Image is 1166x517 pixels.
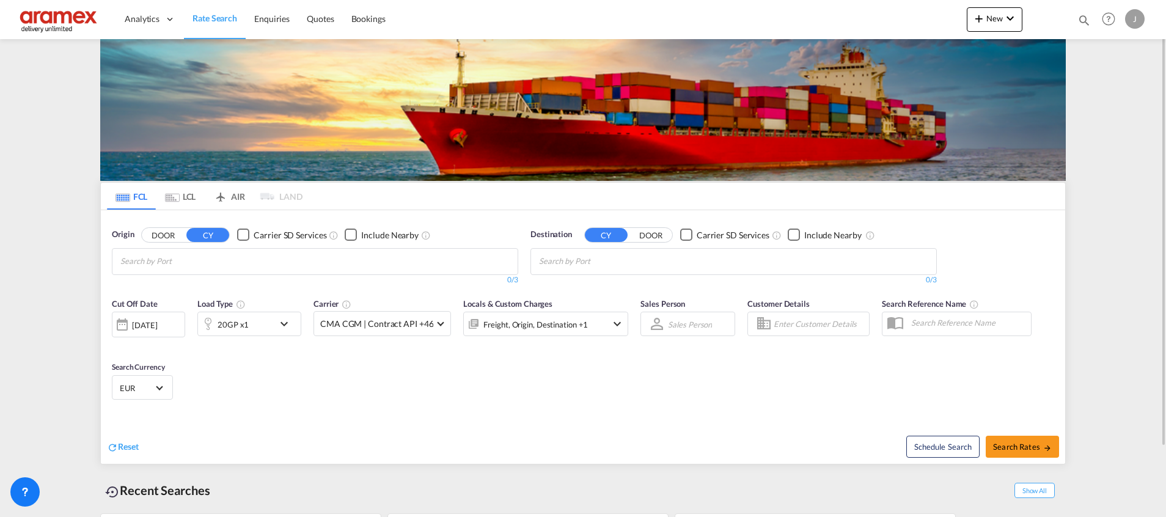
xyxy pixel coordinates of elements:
span: Reset [118,441,139,452]
span: Load Type [197,299,246,309]
span: Enquiries [254,13,290,24]
span: Rate Search [193,13,237,23]
img: LCL+%26+FCL+BACKGROUND.png [100,39,1066,181]
div: icon-refreshReset [107,441,139,454]
md-checkbox: Checkbox No Ink [680,229,769,241]
md-icon: icon-magnify [1077,13,1091,27]
span: New [972,13,1018,23]
md-icon: Unchecked: Ignores neighbouring ports when fetching rates.Checked : Includes neighbouring ports w... [865,230,875,240]
md-icon: Unchecked: Ignores neighbouring ports when fetching rates.Checked : Includes neighbouring ports w... [421,230,431,240]
md-tab-item: LCL [156,183,205,210]
span: Search Reference Name [882,299,979,309]
button: CY [585,228,628,242]
span: Bookings [351,13,386,24]
div: Freight Origin Destination Factory Stuffingicon-chevron-down [463,312,628,336]
button: Search Ratesicon-arrow-right [986,436,1059,458]
md-icon: icon-chevron-down [277,317,298,331]
md-icon: Unchecked: Search for CY (Container Yard) services for all selected carriers.Checked : Search for... [329,230,339,240]
span: EUR [120,383,154,394]
div: Include Nearby [804,229,862,241]
span: Help [1098,9,1119,29]
div: J [1125,9,1145,29]
md-icon: icon-arrow-right [1043,444,1052,452]
div: 0/3 [530,275,937,285]
md-checkbox: Checkbox No Ink [345,229,419,241]
md-chips-wrap: Chips container with autocompletion. Enter the text area, type text to search, and then use the u... [119,249,241,271]
button: icon-plus 400-fgNewicon-chevron-down [967,7,1022,32]
md-pagination-wrapper: Use the left and right arrow keys to navigate between tabs [107,183,302,210]
button: DOOR [629,228,672,242]
div: Recent Searches [100,477,215,504]
md-icon: icon-chevron-down [610,317,625,331]
input: Chips input. [120,252,237,271]
md-icon: The selected Trucker/Carrierwill be displayed in the rate results If the rates are from another f... [342,299,351,309]
div: [DATE] [132,320,157,331]
span: Cut Off Date [112,299,158,309]
input: Chips input. [539,252,655,271]
md-select: Select Currency: € EUREuro [119,379,166,397]
div: 20GP x1 [218,316,249,333]
div: Help [1098,9,1125,31]
div: Carrier SD Services [697,229,769,241]
span: Quotes [307,13,334,24]
span: CMA CGM | Contract API +46 [320,318,433,330]
md-tab-item: AIR [205,183,254,210]
md-icon: icon-airplane [213,189,228,199]
input: Search Reference Name [905,313,1031,332]
div: Carrier SD Services [254,229,326,241]
div: Freight Origin Destination Factory Stuffing [483,316,588,333]
div: 0/3 [112,275,518,285]
span: Locals & Custom Charges [463,299,552,309]
button: CY [186,228,229,242]
span: Search Rates [993,442,1052,452]
md-icon: Your search will be saved by the below given name [969,299,979,309]
div: OriginDOOR CY Checkbox No InkUnchecked: Search for CY (Container Yard) services for all selected ... [101,210,1065,464]
span: Search Currency [112,362,165,372]
span: Origin [112,229,134,241]
button: Note: By default Schedule search will only considerorigin ports, destination ports and cut off da... [906,436,980,458]
span: Customer Details [747,299,809,309]
div: [DATE] [112,312,185,337]
span: Analytics [125,13,159,25]
md-icon: icon-chevron-down [1003,11,1018,26]
div: icon-magnify [1077,13,1091,32]
md-icon: icon-refresh [107,442,118,453]
md-chips-wrap: Chips container with autocompletion. Enter the text area, type text to search, and then use the u... [537,249,660,271]
input: Enter Customer Details [774,315,865,333]
span: Carrier [313,299,351,309]
md-icon: icon-backup-restore [105,485,120,499]
md-icon: Unchecked: Search for CY (Container Yard) services for all selected carriers.Checked : Search for... [772,230,782,240]
md-select: Sales Person [667,315,713,333]
md-checkbox: Checkbox No Ink [237,229,326,241]
md-icon: icon-plus 400-fg [972,11,986,26]
md-icon: icon-information-outline [236,299,246,309]
span: Show All [1014,483,1055,498]
span: Destination [530,229,572,241]
span: Sales Person [640,299,685,309]
button: DOOR [142,228,185,242]
div: 20GP x1icon-chevron-down [197,312,301,336]
md-checkbox: Checkbox No Ink [788,229,862,241]
img: dca169e0c7e311edbe1137055cab269e.png [18,5,101,33]
md-tab-item: FCL [107,183,156,210]
md-datepicker: Select [112,336,121,353]
div: Include Nearby [361,229,419,241]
